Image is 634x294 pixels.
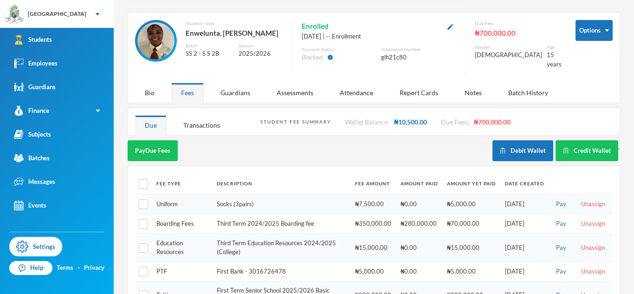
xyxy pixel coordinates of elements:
div: Report Cards [390,83,448,103]
td: ₦70,000.00 [442,214,500,234]
div: 15 years [547,51,562,69]
button: Pay [553,243,569,253]
div: Admission Number [381,46,456,53]
div: Attendance [330,83,383,103]
span: Blocked [302,53,323,62]
th: Fee Type [152,173,212,194]
div: Batches [14,153,50,163]
th: Amount Paid [396,173,442,194]
td: First Bank - 3016726478 [212,261,350,281]
div: Employees [14,59,58,68]
span: ₦10,500.00 [394,118,427,126]
a: Help [9,261,52,275]
div: Student Fee Summary [260,118,330,125]
button: Unassign [578,243,608,253]
span: Due Fees: [441,118,469,126]
a: Settings [9,237,62,256]
td: ₦15,000.00 [442,234,500,261]
th: Fee Amount [350,173,396,194]
div: ₦700,000.00 [475,27,562,39]
td: [DATE] [500,214,549,234]
div: Assessments [267,83,323,103]
span: ₦700,000.00 [474,118,511,126]
div: · [78,263,80,273]
div: Enwelunta, [PERSON_NAME] [186,27,283,39]
button: PayDue Fees [128,140,178,161]
button: Pay [553,267,569,277]
div: Events [14,201,46,210]
td: ₦15,000.00 [350,234,396,261]
div: SS 2 - S S 2B [186,49,231,59]
div: Transactions [174,115,230,135]
div: Notes [455,83,492,103]
td: Socks (3pairs) [212,194,350,214]
td: Third Term 2024/2025 Boarding fee [212,214,350,234]
button: Credit Wallet [556,140,618,161]
div: [DEMOGRAPHIC_DATA] [475,51,542,60]
div: Account Status [302,46,376,53]
img: logo [5,5,24,24]
td: ₦5,000.00 [442,261,500,281]
div: Students [14,35,52,45]
td: ₦7,500.00 [350,194,396,214]
div: [DATE] | -- Enrollment [302,32,456,41]
td: ₦0.00 [396,194,442,214]
td: [DATE] [500,194,549,214]
div: Guardians [14,82,56,92]
td: Education Resources [152,234,212,261]
a: Terms [57,263,73,273]
div: [GEOGRAPHIC_DATA] [28,10,86,18]
i: info [327,54,333,60]
td: ₦5,000.00 [442,194,500,214]
td: [DATE] [500,234,549,261]
span: Enrolled [302,20,329,32]
button: Pay [553,219,569,229]
div: Student name [186,20,283,27]
a: Privacy [84,263,104,273]
img: STUDENT [137,22,175,59]
td: PTF [152,261,212,281]
th: Amount Yet Paid [442,173,500,194]
div: Messages [14,177,55,187]
td: ₦280,000.00 [396,214,442,234]
div: Due [135,115,167,135]
div: Age [547,44,562,51]
th: Date Created [500,173,549,194]
div: 2025/2026 [239,49,283,59]
td: Third Term Education Resources 2024/2025 (College) [212,234,350,261]
button: Unassign [578,267,608,277]
td: Uniform [152,194,212,214]
div: Finance [14,106,49,116]
td: [DATE] [500,261,549,281]
div: Subjects [14,130,51,139]
td: ₦0.00 [396,261,442,281]
button: Unassign [578,219,608,229]
div: Batch [186,42,231,49]
div: Bio [135,83,164,103]
td: ₦350,000.00 [350,214,396,234]
div: Fees [171,83,204,103]
div: ` [492,140,620,161]
button: Pay [553,199,569,209]
td: ₦0.00 [396,234,442,261]
div: Guardians [211,83,260,103]
button: Debit Wallet [492,140,553,161]
button: Edit [445,21,456,32]
button: Unassign [578,199,608,209]
div: Batch History [498,83,558,103]
th: Description [212,173,350,194]
div: glh21c80 [381,53,456,62]
span: Wallet Balance: [345,118,389,126]
div: Session [239,42,283,49]
div: Due Fees [475,20,562,27]
div: Gender [475,44,542,51]
button: Options [576,20,613,41]
td: Boarding Fees [152,214,212,234]
td: ₦5,000.00 [350,261,396,281]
